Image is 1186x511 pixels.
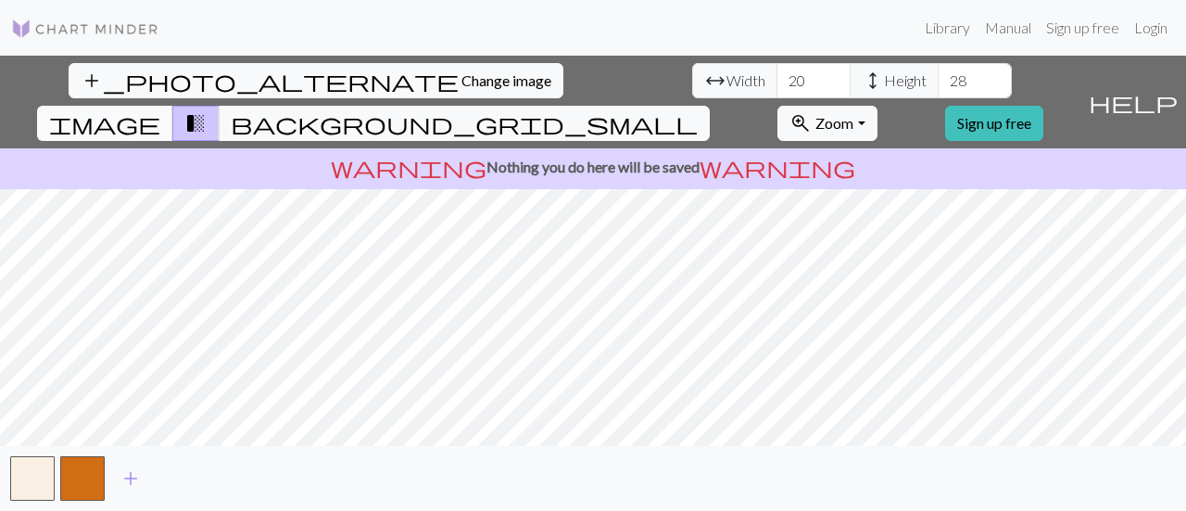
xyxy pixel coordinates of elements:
[331,154,486,180] span: warning
[700,154,855,180] span: warning
[1080,56,1186,148] button: Help
[69,63,563,98] button: Change image
[107,461,154,496] button: Add color
[461,71,551,89] span: Change image
[49,110,160,136] span: image
[917,9,978,46] a: Library
[81,68,459,94] span: add_photo_alternate
[815,114,853,132] span: Zoom
[862,68,884,94] span: height
[1039,9,1127,46] a: Sign up free
[789,110,812,136] span: zoom_in
[704,68,726,94] span: arrow_range
[1089,89,1178,115] span: help
[7,156,1179,178] p: Nothing you do here will be saved
[11,18,159,40] img: Logo
[231,110,698,136] span: background_grid_small
[945,106,1043,141] a: Sign up free
[1127,9,1175,46] a: Login
[726,70,765,92] span: Width
[184,110,207,136] span: transition_fade
[777,106,877,141] button: Zoom
[978,9,1039,46] a: Manual
[120,466,142,492] span: add
[884,70,927,92] span: Height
